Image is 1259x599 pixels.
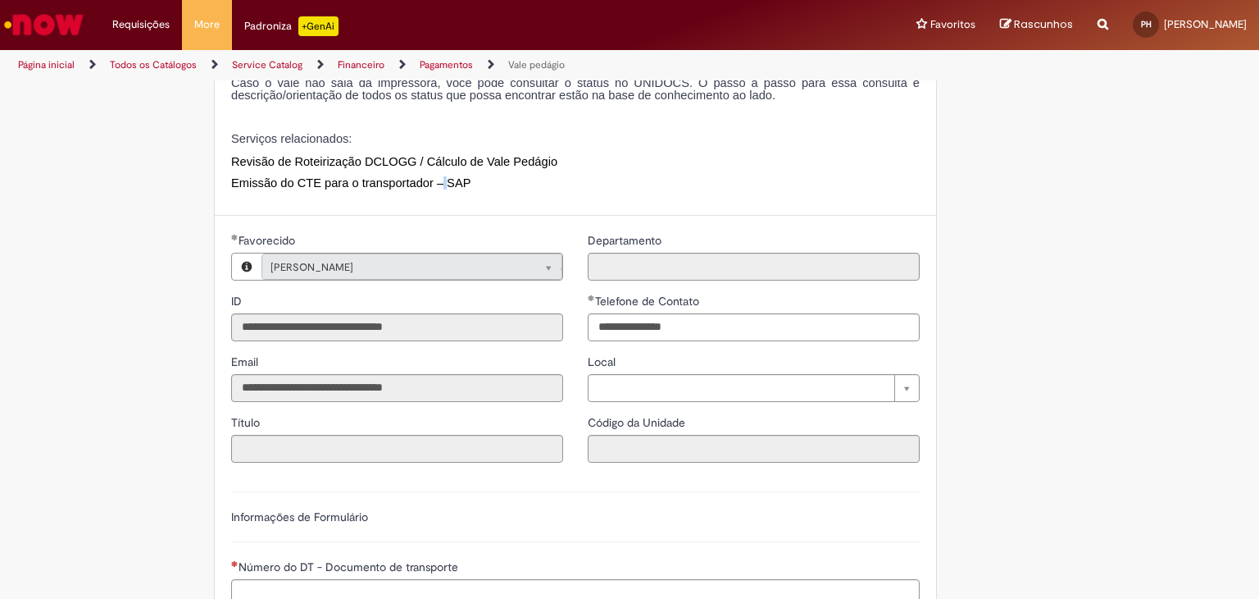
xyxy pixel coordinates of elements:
span: More [194,16,220,33]
a: Vale pedágio [508,58,565,71]
ul: Trilhas de página [12,50,827,80]
input: Telefone de Contato [588,313,920,341]
span: Somente leitura - ID [231,294,245,309]
span: Somente leitura - Código da Unidade [588,415,689,430]
a: Revisão de Roteirização DCLOGG / Cálculo de Vale Pedágio [231,155,557,168]
span: Requisições [112,16,170,33]
span: Somente leitura - Departamento [588,233,665,248]
a: Emissão do CTE para o transportador – SAP [231,176,470,190]
input: ID [231,313,563,341]
label: Somente leitura - Código da Unidade [588,414,689,431]
span: Favoritos [930,16,975,33]
span: Rascunhos [1014,16,1073,32]
span: Necessários - Favorecido [239,233,298,248]
label: Somente leitura - Departamento [588,232,665,249]
a: Rascunhos [1000,17,1073,33]
div: Padroniza [244,16,339,36]
span: Necessários [231,560,239,567]
label: Somente leitura - Necessários - Favorecido [231,232,298,249]
p: Serviços relacionados: [231,133,920,146]
span: Somente leitura - Email [231,354,261,369]
span: Telefone de Contato [595,294,702,309]
span: Obrigatório Preenchido [588,295,595,301]
a: Todos os Catálogos [110,58,197,71]
span: Somente leitura - Título [231,415,263,430]
input: Título [231,435,563,463]
img: ServiceNow [2,8,86,41]
a: Financeiro [338,58,384,71]
a: Pagamentos [420,58,473,71]
span: Local [588,354,619,369]
button: Favorecido, Visualizar este registro Patricia Heredia [232,254,261,280]
span: Número do DT - Documento de transporte [239,560,461,574]
label: Somente leitura - Título [231,414,263,431]
span: [PERSON_NAME] [1164,17,1247,31]
label: Somente leitura - ID [231,293,245,309]
span: [PERSON_NAME] [270,254,520,281]
span: Obrigatório Preenchido [231,234,239,240]
input: Email [231,374,563,402]
input: Departamento [588,253,920,281]
a: Página inicial [18,58,75,71]
a: Service Catalog [232,58,302,71]
input: Código da Unidade [588,435,920,463]
label: Informações de Formulário [231,510,368,524]
a: Limpar campo Local [588,374,920,402]
span: PH [1141,19,1152,30]
p: +GenAi [298,16,339,36]
label: Somente leitura - Email [231,354,261,370]
a: [PERSON_NAME]Limpar campo Favorecido [261,254,562,280]
p: Caso o vale não saia da impressora, você pode consultar o status no UNIDOCS. O passo a passo para... [231,77,920,103]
